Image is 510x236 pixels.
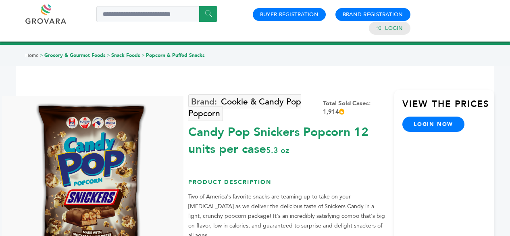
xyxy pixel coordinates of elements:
[96,6,217,22] input: Search a product or brand...
[385,25,403,32] a: Login
[343,11,403,18] a: Brand Registration
[260,11,318,18] a: Buyer Registration
[188,178,387,192] h3: Product Description
[107,52,110,58] span: >
[142,52,145,58] span: >
[323,99,386,116] div: Total Sold Cases: 1,914
[44,52,106,58] a: Grocery & Gourmet Foods
[111,52,140,58] a: Snack Foods
[146,52,205,58] a: Popcorn & Puffed Snacks
[188,94,301,121] a: Cookie & Candy Pop Popcorn
[188,120,387,158] div: Candy Pop Snickers Popcorn 12 units per case
[40,52,43,58] span: >
[266,145,289,156] span: 5.3 oz
[402,117,464,132] a: login now
[402,98,494,117] h3: View the Prices
[25,52,39,58] a: Home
